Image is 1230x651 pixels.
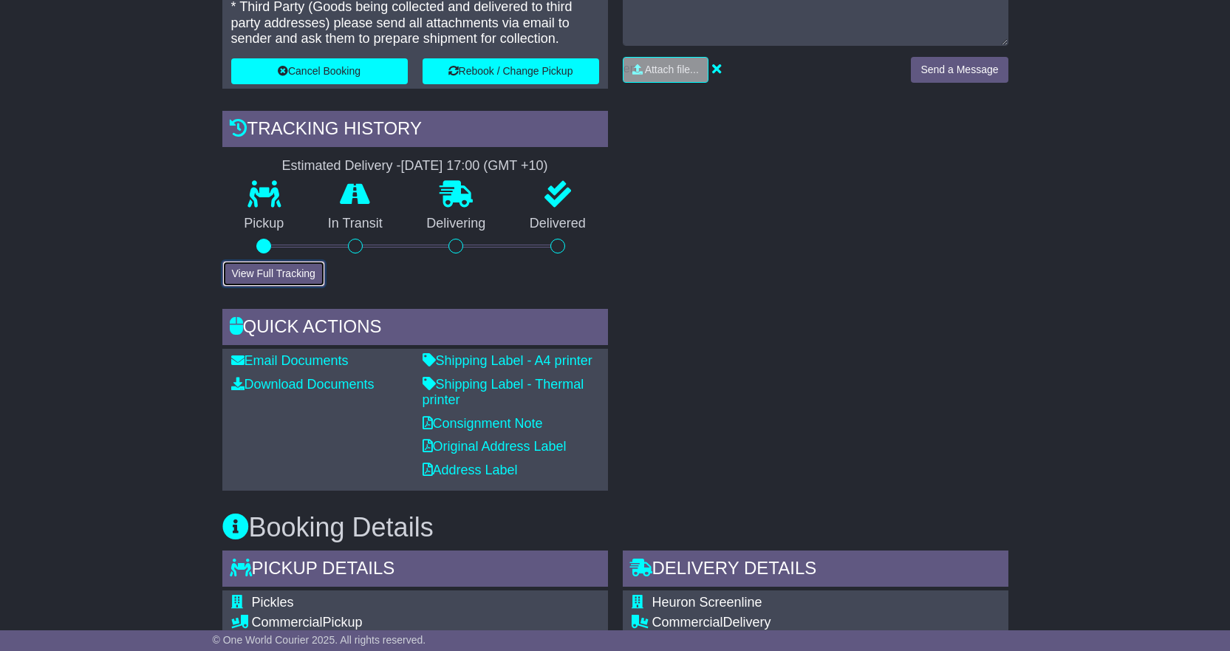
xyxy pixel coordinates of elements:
div: Pickup [252,615,536,631]
button: View Full Tracking [222,261,325,287]
span: © One World Courier 2025. All rights reserved. [213,634,426,646]
a: Original Address Label [423,439,567,454]
p: In Transit [306,216,405,232]
a: Download Documents [231,377,375,392]
button: Send a Message [911,57,1008,83]
h3: Booking Details [222,513,1008,542]
div: Tracking history [222,111,608,151]
span: Commercial [652,615,723,630]
p: Delivered [508,216,608,232]
a: Shipping Label - A4 printer [423,353,592,368]
div: Pickup Details [222,551,608,590]
a: Address Label [423,463,518,477]
div: Quick Actions [222,309,608,349]
div: Delivery [652,615,1000,631]
span: Heuron Screenline [652,595,762,610]
span: Pickles [252,595,294,610]
a: Consignment Note [423,416,543,431]
button: Rebook / Change Pickup [423,58,599,84]
div: Estimated Delivery - [222,158,608,174]
span: Commercial [252,615,323,630]
p: Delivering [405,216,508,232]
p: Pickup [222,216,307,232]
a: Shipping Label - Thermal printer [423,377,584,408]
div: Delivery Details [623,551,1008,590]
button: Cancel Booking [231,58,408,84]
a: Email Documents [231,353,349,368]
div: [DATE] 17:00 (GMT +10) [401,158,548,174]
